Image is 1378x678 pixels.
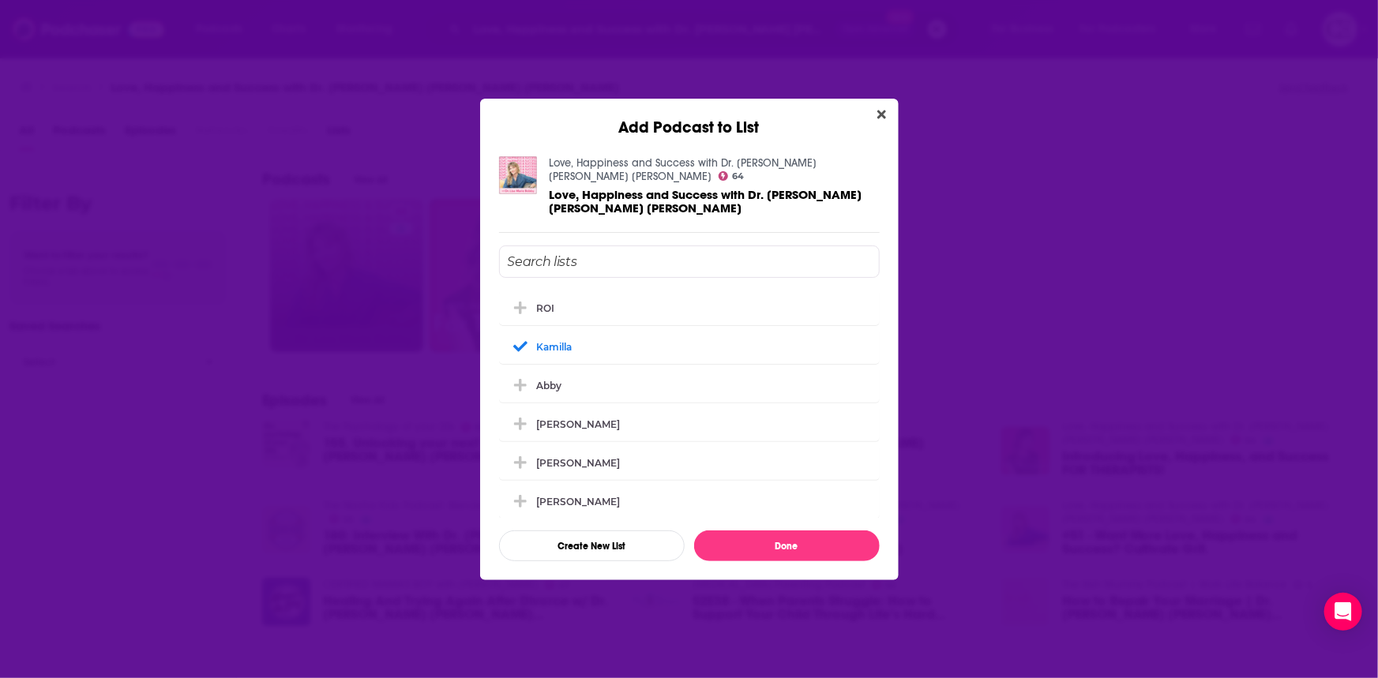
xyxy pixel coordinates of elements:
[719,171,745,181] a: 64
[537,496,621,508] div: [PERSON_NAME]
[499,245,880,278] input: Search lists
[499,530,685,561] button: Create New List
[550,188,880,215] a: Love, Happiness and Success with Dr. Lisa Marie Bobby
[537,418,621,430] div: [PERSON_NAME]
[499,484,880,519] div: Braden
[499,156,537,194] img: Love, Happiness and Success with Dr. Lisa Marie Bobby
[480,99,899,137] div: Add Podcast to List
[499,290,880,325] div: ROI
[694,530,880,561] button: Done
[871,105,892,125] button: Close
[537,302,555,314] div: ROI
[499,406,880,441] div: Logan
[732,173,744,180] span: 64
[1324,593,1362,631] div: Open Intercom Messenger
[537,457,621,469] div: [PERSON_NAME]
[499,329,880,364] div: Kamilla
[537,380,562,391] div: Abby
[499,245,880,561] div: Add Podcast To List
[537,341,573,353] div: Kamilla
[550,156,817,183] a: Love, Happiness and Success with Dr. Lisa Marie Bobby
[499,368,880,403] div: Abby
[499,445,880,480] div: Ashlyn
[550,187,862,215] span: Love, Happiness and Success with Dr. [PERSON_NAME] [PERSON_NAME] [PERSON_NAME]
